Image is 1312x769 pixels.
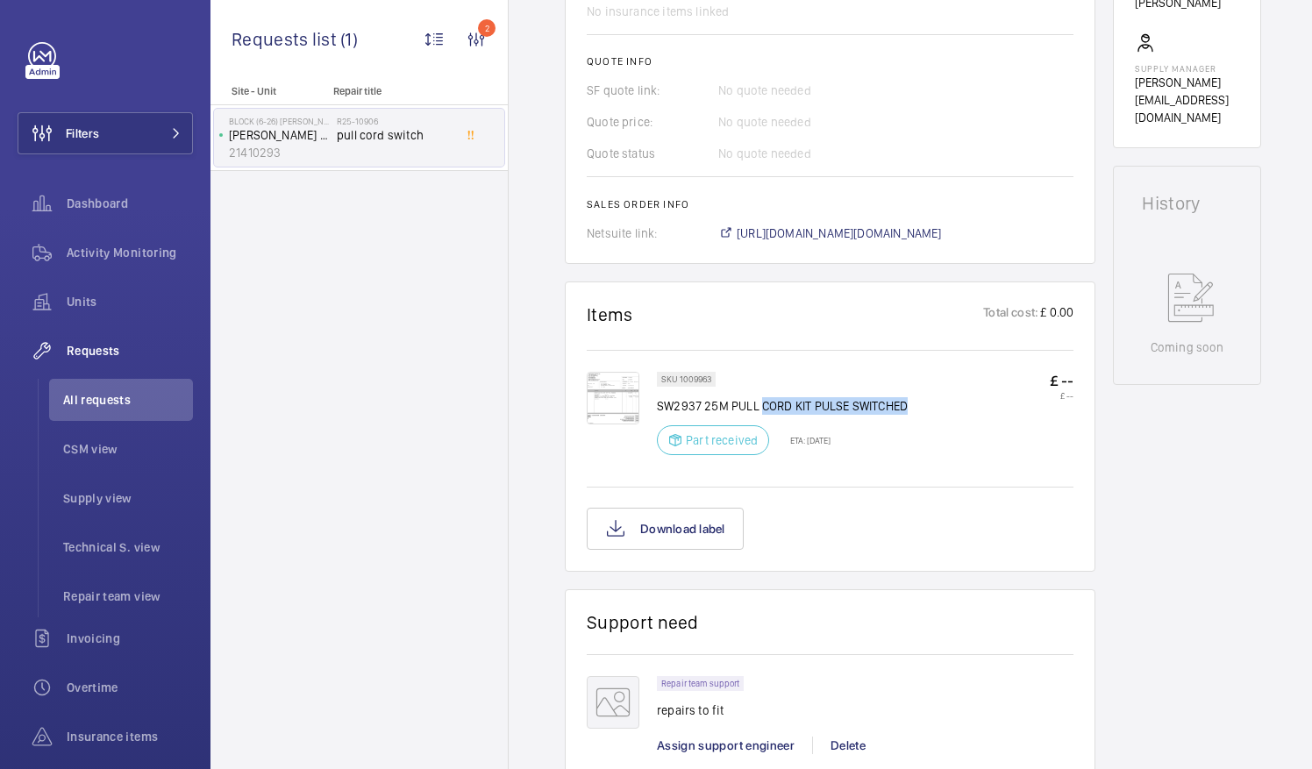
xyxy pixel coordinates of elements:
[657,738,795,752] span: Assign support engineer
[587,303,633,325] h1: Items
[67,630,193,647] span: Invoicing
[1135,63,1239,74] p: Supply manager
[587,198,1073,210] h2: Sales order info
[337,116,453,126] h2: R25-10906
[229,144,330,161] p: 21410293
[67,679,193,696] span: Overtime
[661,680,739,687] p: Repair team support
[67,293,193,310] span: Units
[587,508,744,550] button: Download label
[1050,372,1073,390] p: £ --
[1050,390,1073,401] p: £ --
[333,85,449,97] p: Repair title
[210,85,326,97] p: Site - Unit
[63,587,193,605] span: Repair team view
[337,126,453,144] span: pull cord switch
[718,224,942,242] a: [URL][DOMAIN_NAME][DOMAIN_NAME]
[18,112,193,154] button: Filters
[1135,74,1239,126] p: [PERSON_NAME][EMAIL_ADDRESS][DOMAIN_NAME]
[587,55,1073,68] h2: Quote info
[67,244,193,261] span: Activity Monitoring
[67,728,193,745] span: Insurance items
[66,125,99,142] span: Filters
[63,440,193,458] span: CSM view
[1038,303,1073,325] p: £ 0.00
[1151,338,1224,356] p: Coming soon
[229,116,330,126] p: Block (6-26) [PERSON_NAME][GEOGRAPHIC_DATA]
[661,376,711,382] p: SKU 1009963
[67,342,193,360] span: Requests
[229,126,330,144] p: [PERSON_NAME] House
[587,611,699,633] h1: Support need
[983,303,1038,325] p: Total cost:
[657,701,754,719] p: repairs to fit
[657,397,908,415] p: SW2937 25M PULL CORD KIT PULSE SWITCHED
[587,372,639,424] img: mgsGJrQhRYgaeDMEGhvLpZDEtJ55Xq8Aep7Ei-BtYzaQOJ2X.png
[63,538,193,556] span: Technical S. view
[232,28,340,50] span: Requests list
[63,489,193,507] span: Supply view
[737,224,942,242] span: [URL][DOMAIN_NAME][DOMAIN_NAME]
[780,435,831,445] p: ETA: [DATE]
[686,431,758,449] p: Part received
[812,737,883,754] div: Delete
[63,391,193,409] span: All requests
[67,195,193,212] span: Dashboard
[1142,195,1232,212] h1: History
